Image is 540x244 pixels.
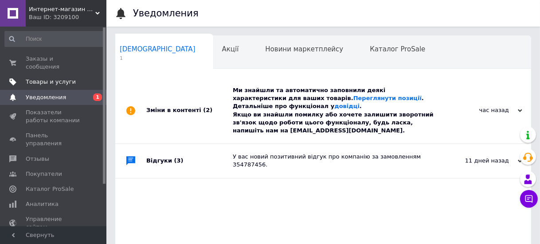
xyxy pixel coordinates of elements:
[29,13,106,21] div: Ваш ID: 3209100
[222,45,239,53] span: Акції
[174,157,184,164] span: (3)
[233,86,434,135] div: Ми знайшли та автоматично заповнили деякі характеристики для ваших товарів. . Детальніше про функ...
[26,55,82,71] span: Заказы и сообщения
[26,93,66,101] span: Уведомления
[203,107,212,113] span: (2)
[4,31,104,47] input: Поиск
[26,185,74,193] span: Каталог ProSale
[133,8,199,19] h1: Уведомления
[233,153,434,169] div: У вас новий позитивний відгук про компанію за замовленням 354787456.
[334,103,360,109] a: довідці
[26,78,76,86] span: Товары и услуги
[26,155,49,163] span: Отзывы
[370,45,425,53] span: Каталог ProSale
[146,77,233,143] div: Зміни в контенті
[26,170,62,178] span: Покупатели
[353,95,422,101] a: Переглянути позиції
[93,93,102,101] span: 1
[120,55,196,62] span: 1
[120,45,196,53] span: [DEMOGRAPHIC_DATA]
[434,157,522,165] div: 11 дней назад
[265,45,343,53] span: Новини маркетплейсу
[26,215,82,231] span: Управление сайтом
[26,200,59,208] span: Аналитика
[26,132,82,147] span: Панель управления
[29,5,95,13] span: Интернет-магазин Шапочка shapo4ka.com.ua
[146,144,233,178] div: Відгуки
[520,190,538,208] button: Чат с покупателем
[26,108,82,124] span: Показатели работы компании
[434,106,522,114] div: час назад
